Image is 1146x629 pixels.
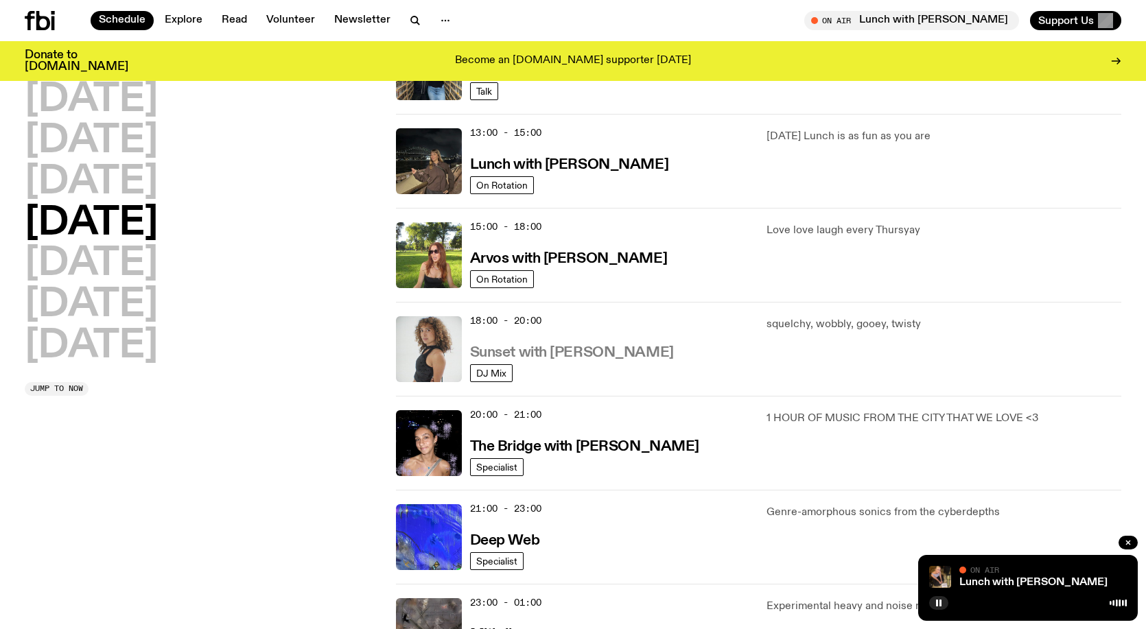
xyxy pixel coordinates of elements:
img: Tangela looks past her left shoulder into the camera with an inquisitive look. She is wearing a s... [396,316,462,382]
p: [DATE] Lunch is as fun as you are [767,128,1121,145]
button: [DATE] [25,204,158,243]
h3: Deep Web [470,534,539,548]
span: Talk [476,86,492,96]
button: [DATE] [25,327,158,366]
a: Volunteer [258,11,323,30]
p: squelchy, wobbly, gooey, twisty [767,316,1121,333]
img: An abstract artwork, in bright blue with amorphous shapes, illustrated shimmers and small drawn c... [396,504,462,570]
a: Specialist [470,552,524,570]
p: Genre-amorphous sonics from the cyberdepths [767,504,1121,521]
a: The Bridge with [PERSON_NAME] [470,437,699,454]
img: SLC lunch cover [929,566,951,588]
a: Newsletter [326,11,399,30]
button: On AirLunch with [PERSON_NAME] [804,11,1019,30]
span: Specialist [476,462,517,472]
span: 21:00 - 23:00 [470,502,541,515]
a: DJ Mix [470,364,513,382]
span: 13:00 - 15:00 [470,126,541,139]
a: Sunset with [PERSON_NAME] [470,343,674,360]
span: On Rotation [476,180,528,190]
p: 1 HOUR OF MUSIC FROM THE CITY THAT WE LOVE <3 [767,410,1121,427]
a: Talk [470,82,498,100]
a: On Rotation [470,270,534,288]
a: On Rotation [470,176,534,194]
button: [DATE] [25,286,158,324]
img: Izzy Page stands above looking down at Opera Bar. She poses in front of the Harbour Bridge in the... [396,128,462,194]
p: Become an [DOMAIN_NAME] supporter [DATE] [455,55,691,67]
a: Deep Web [470,531,539,548]
h3: Sunset with [PERSON_NAME] [470,346,674,360]
span: On Air [970,565,999,574]
p: Love love laugh every Thursyay [767,222,1121,239]
h3: Lunch with [PERSON_NAME] [470,158,668,172]
a: Lunch with [PERSON_NAME] [959,577,1108,588]
a: Explore [156,11,211,30]
a: Lunch with [PERSON_NAME] [470,155,668,172]
button: Jump to now [25,382,89,396]
a: Specialist [470,458,524,476]
a: Schedule [91,11,154,30]
a: Read [213,11,255,30]
img: Lizzie Bowles is sitting in a bright green field of grass, with dark sunglasses and a black top. ... [396,222,462,288]
span: 20:00 - 21:00 [470,408,541,421]
span: 18:00 - 20:00 [470,314,541,327]
a: Arvos with [PERSON_NAME] [470,249,667,266]
button: [DATE] [25,81,158,119]
button: [DATE] [25,163,158,202]
span: 15:00 - 18:00 [470,220,541,233]
button: [DATE] [25,122,158,161]
button: Support Us [1030,11,1121,30]
h3: Donate to [DOMAIN_NAME] [25,49,128,73]
span: Jump to now [30,385,83,392]
span: On Rotation [476,274,528,284]
span: 23:00 - 01:00 [470,596,541,609]
h3: The Bridge with [PERSON_NAME] [470,440,699,454]
button: [DATE] [25,245,158,283]
span: Specialist [476,556,517,566]
span: Support Us [1038,14,1094,27]
span: DJ Mix [476,368,506,378]
p: Experimental heavy and noise music, and other obscurities [767,598,1121,615]
h3: Arvos with [PERSON_NAME] [470,252,667,266]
